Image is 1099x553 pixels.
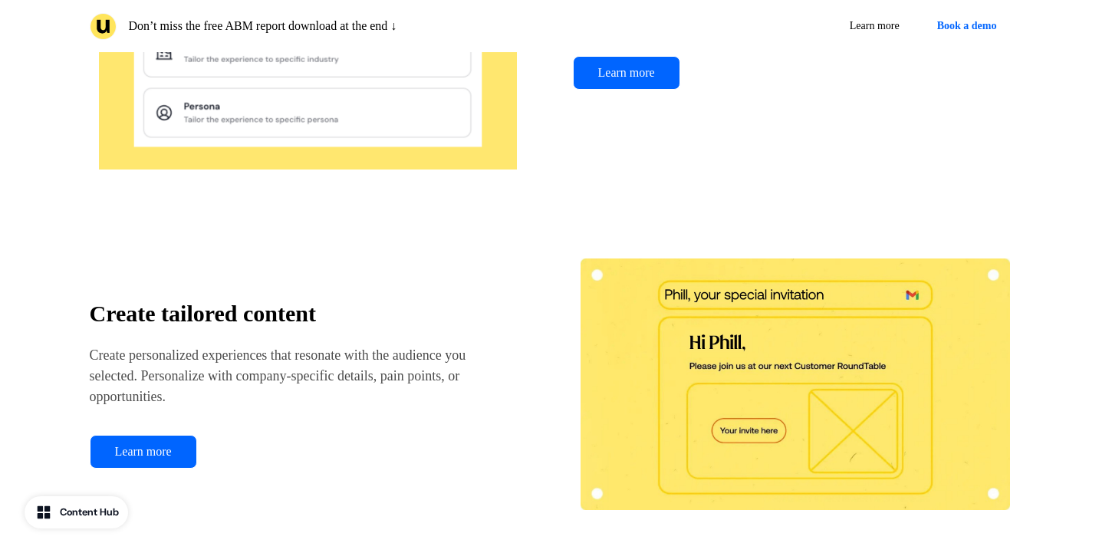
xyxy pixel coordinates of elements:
p: Create personalized experiences that resonate with the audience you selected. Personalize with co... [90,345,492,407]
a: Learn more [837,12,912,40]
button: Content Hub [25,496,128,528]
p: Don’t miss the free ABM report download at the end ↓ [129,17,397,35]
a: Learn more [90,435,197,469]
div: Content Hub [60,505,119,520]
button: Book a demo [924,12,1010,40]
a: Learn more [573,56,680,90]
h3: Create tailored content [90,301,492,327]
